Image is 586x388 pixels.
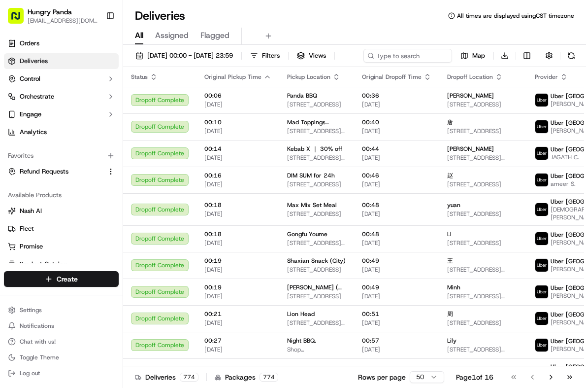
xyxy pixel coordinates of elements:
button: Map [456,49,489,63]
span: 00:51 [362,310,431,318]
span: Original Pickup Time [204,73,261,81]
span: 8月27日 [87,179,110,187]
button: Chat with us! [4,335,119,349]
button: Nash AI [4,203,119,219]
span: 00:49 [362,283,431,291]
span: [STREET_ADDRESS] [287,292,346,300]
span: 00:40 [362,118,431,126]
span: [STREET_ADDRESS] [447,127,519,135]
button: Engage [4,106,119,122]
img: uber-new-logo.jpeg [535,120,548,133]
span: [DATE] [362,346,431,353]
span: [DATE] [362,154,431,162]
div: Favorites [4,148,119,164]
div: Available Products [4,187,119,203]
span: Shaxian Snack (City) [287,257,346,265]
span: Lion Head [287,310,315,318]
span: Mad Toppings Randwick。 [287,118,346,126]
span: 00:36 [362,92,431,100]
span: [STREET_ADDRESS][PERSON_NAME] [447,292,519,300]
span: 00:16 [204,172,271,179]
p: Rows per page [358,372,406,382]
span: [PERSON_NAME] [447,145,494,153]
span: Notifications [20,322,54,330]
img: uber-new-logo.jpeg [535,312,548,325]
span: [STREET_ADDRESS] [447,239,519,247]
span: 00:21 [204,310,271,318]
span: Pylon [98,245,119,252]
span: Gongfu Youme [287,230,327,238]
span: 赵 [447,172,453,179]
div: Packages [215,372,278,382]
span: Kebab X ｜ 30% off [287,145,342,153]
span: DIM SUM for 24h [287,172,335,179]
span: [DATE] [204,127,271,135]
span: 00:27 [204,337,271,345]
a: 💻API Documentation [79,216,162,234]
button: [DATE] 00:00 - [DATE] 23:59 [131,49,237,63]
img: uber-new-logo.jpeg [535,232,548,245]
span: Refund Requests [20,167,68,176]
img: 1736555255976-a54dd68f-1ca7-489b-9aae-adbdc363a1c4 [10,94,28,112]
img: uber-new-logo.jpeg [535,147,548,160]
img: uber-new-logo.jpeg [535,259,548,272]
span: Analytics [20,128,47,137]
span: 王 [447,257,453,265]
span: [DATE] [362,210,431,218]
button: Promise [4,239,119,254]
p: Welcome 👋 [10,39,179,55]
button: Log out [4,366,119,380]
button: Hungry Panda [28,7,72,17]
button: Product Catalog [4,256,119,272]
span: 00:06 [204,92,271,100]
button: Fleet [4,221,119,237]
div: 774 [180,373,198,382]
span: 00:18 [204,230,271,238]
span: All [135,30,143,41]
button: Refresh [564,49,578,63]
span: Create [57,274,78,284]
a: Product Catalog [8,260,115,269]
h1: Deliveries [135,8,185,24]
span: Original Dropoff Time [362,73,422,81]
span: Control [20,74,40,83]
span: • [33,153,36,161]
span: All times are displayed using CST timezone [457,12,574,20]
span: [STREET_ADDRESS] [287,266,346,274]
a: Refund Requests [8,167,103,176]
img: Asif Zaman Khan [10,170,26,186]
div: Page 1 of 16 [456,372,493,382]
img: uber-new-logo.jpeg [535,285,548,298]
span: Chat with us! [20,338,56,346]
span: Log out [20,369,40,377]
span: [DATE] [362,180,431,188]
img: uber-new-logo.jpeg [535,203,548,216]
span: [STREET_ADDRESS][PERSON_NAME] [447,346,519,353]
span: API Documentation [93,220,158,230]
button: Create [4,271,119,287]
span: 00:10 [204,118,271,126]
a: Promise [8,242,115,251]
span: 00:19 [204,257,271,265]
span: [STREET_ADDRESS] [287,101,346,108]
span: [DATE] [204,239,271,247]
span: [DATE] [362,127,431,135]
span: Toggle Theme [20,353,59,361]
span: Filters [262,51,280,60]
span: Panda BBQ [287,92,317,100]
span: [DATE] [362,239,431,247]
span: [DATE] 00:00 - [DATE] 23:59 [147,51,233,60]
span: Views [309,51,326,60]
span: 00:14 [204,145,271,153]
span: Minh [447,283,460,291]
button: Filters [246,49,284,63]
span: Lily [447,337,456,345]
span: [DATE] [204,346,271,353]
img: uber-new-logo.jpeg [535,339,548,352]
span: 9月17日 [38,153,61,161]
span: Fleet [20,224,34,233]
span: Dropoff Location [447,73,493,81]
span: Pickup Location [287,73,330,81]
span: Settings [20,306,42,314]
